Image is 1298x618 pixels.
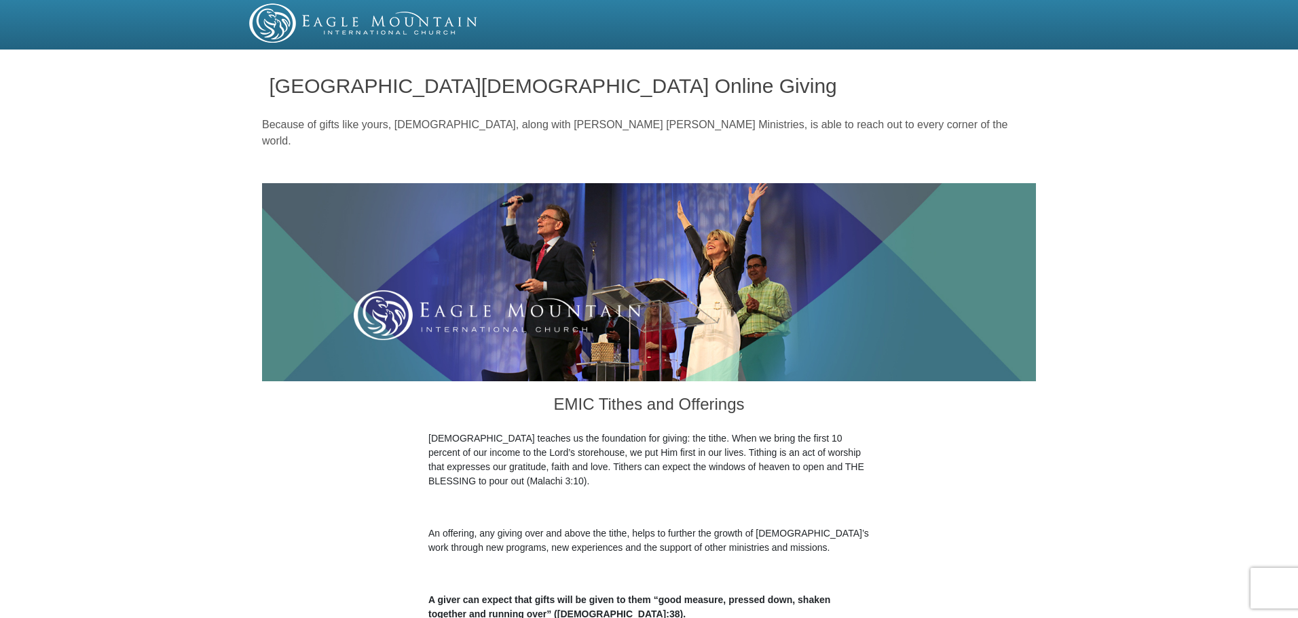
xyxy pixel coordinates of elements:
p: An offering, any giving over and above the tithe, helps to further the growth of [DEMOGRAPHIC_DAT... [428,526,870,555]
h1: [GEOGRAPHIC_DATA][DEMOGRAPHIC_DATA] Online Giving [270,75,1029,97]
img: EMIC [249,3,479,43]
p: Because of gifts like yours, [DEMOGRAPHIC_DATA], along with [PERSON_NAME] [PERSON_NAME] Ministrie... [262,117,1036,149]
p: [DEMOGRAPHIC_DATA] teaches us the foundation for giving: the tithe. When we bring the first 10 pe... [428,431,870,488]
h3: EMIC Tithes and Offerings [428,381,870,431]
